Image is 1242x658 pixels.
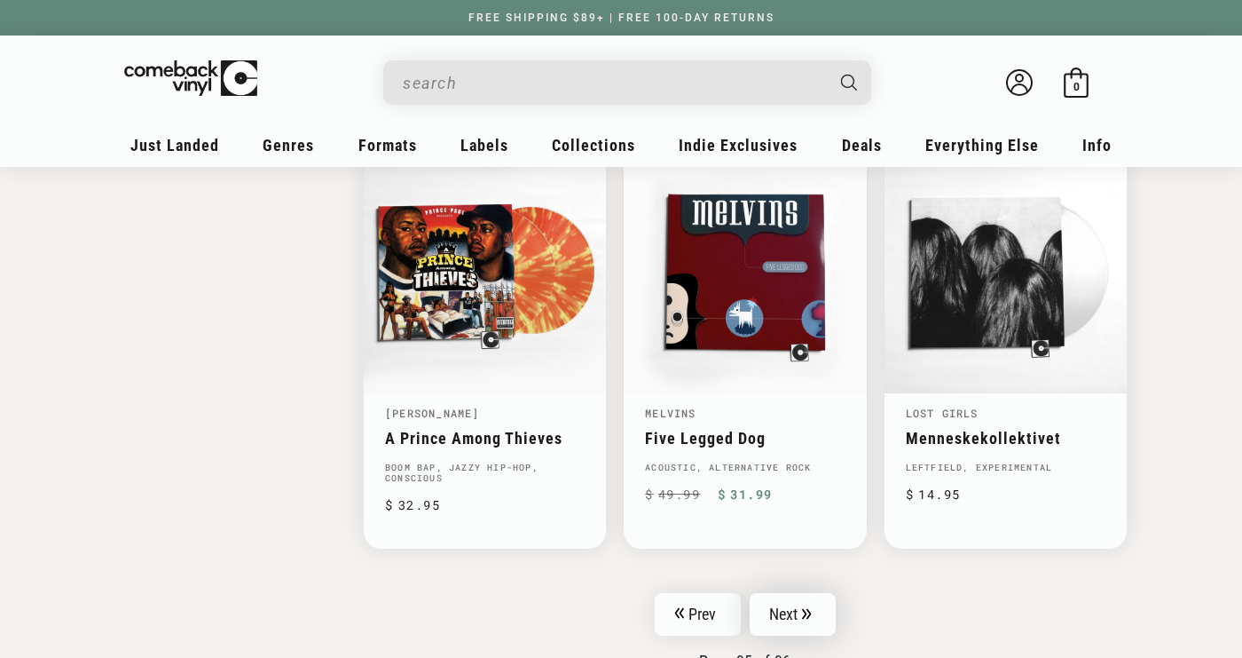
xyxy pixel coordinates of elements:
[1073,80,1080,93] span: 0
[750,593,837,636] a: Next
[358,136,417,155] span: Formats
[460,136,508,155] span: Labels
[403,65,823,101] input: When autocomplete results are available use up and down arrows to review and enter to select
[130,136,219,155] span: Just Landed
[906,406,979,420] a: Lost Girls
[645,406,696,420] a: Melvins
[655,593,741,636] a: Prev
[645,429,845,448] a: Five Legged Dog
[842,136,882,155] span: Deals
[679,136,798,155] span: Indie Exclusives
[552,136,635,155] span: Collections
[385,429,585,448] a: A Prince Among Thieves
[451,12,792,24] a: FREE SHIPPING $89+ | FREE 100-DAY RETURNS
[385,406,480,420] a: [PERSON_NAME]
[826,60,874,105] button: Search
[925,136,1039,155] span: Everything Else
[383,60,871,105] div: Search
[1082,136,1112,155] span: Info
[906,429,1105,448] a: Menneskekollektivet
[263,136,314,155] span: Genres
